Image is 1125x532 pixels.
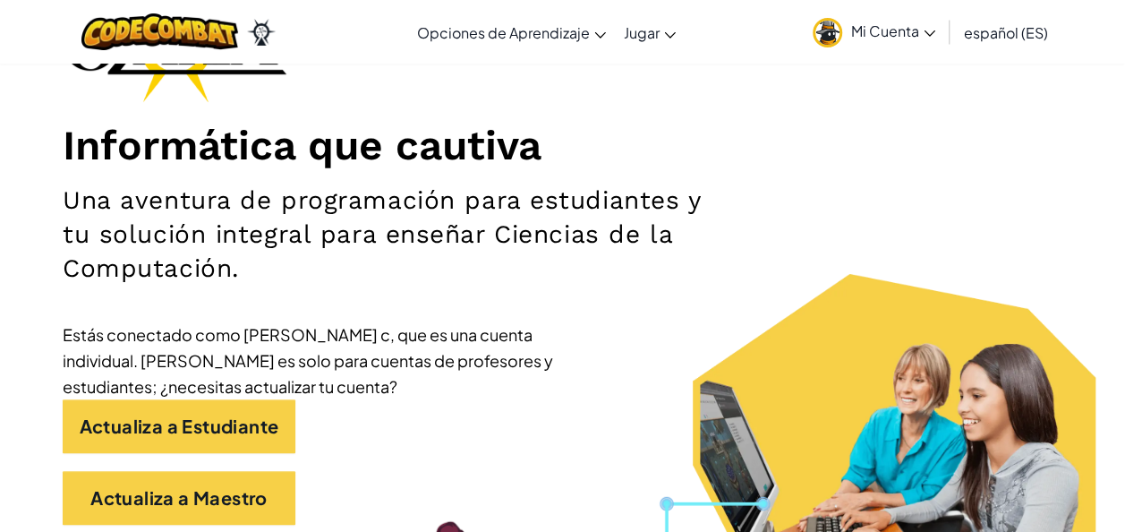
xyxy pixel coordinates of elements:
h2: Una aventura de programación para estudiantes y tu solución integral para enseñar Ciencias de la ... [63,184,732,286]
span: Mi Cuenta [851,21,935,40]
div: Estás conectado como [PERSON_NAME] c, que es una cuenta individual. [PERSON_NAME] es solo para cu... [63,322,600,399]
a: español (ES) [955,8,1057,56]
span: español (ES) [964,23,1048,42]
img: Ozaria [247,19,276,46]
a: Mi Cuenta [804,4,944,60]
a: Opciones de Aprendizaje [408,8,615,56]
a: Actualiza a Maestro [63,471,295,525]
a: Jugar [615,8,685,56]
img: CodeCombat logo [81,13,238,50]
span: Opciones de Aprendizaje [417,23,590,42]
h1: Informática que cautiva [63,120,1062,170]
span: Jugar [624,23,660,42]
a: Actualiza a Estudiante [63,399,295,453]
img: avatar [813,18,842,47]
